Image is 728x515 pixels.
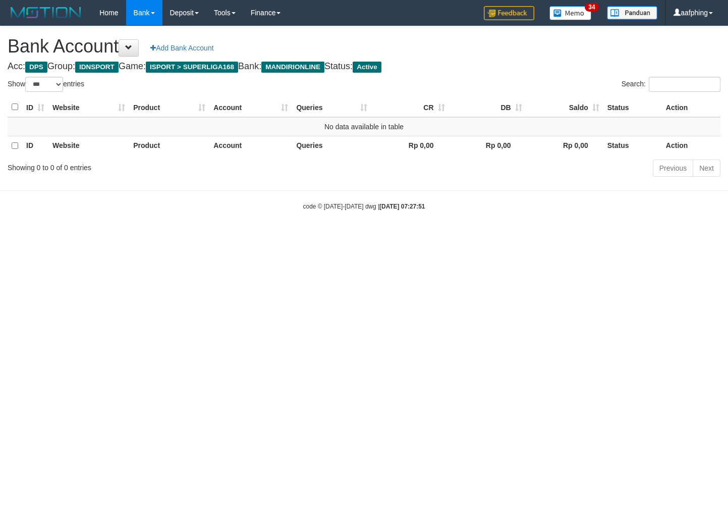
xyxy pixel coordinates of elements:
[449,97,526,117] th: DB: activate to sort column ascending
[144,39,220,57] a: Add Bank Account
[653,160,693,177] a: Previous
[603,136,662,156] th: Status
[25,62,47,73] span: DPS
[371,97,449,117] th: CR: activate to sort column ascending
[449,136,526,156] th: Rp 0,00
[75,62,119,73] span: IDNSPORT
[48,97,129,117] th: Website: activate to sort column ascending
[585,3,598,12] span: 34
[292,97,371,117] th: Queries: activate to sort column ascending
[8,5,84,20] img: MOTION_logo.png
[25,77,63,92] select: Showentries
[8,159,296,173] div: Showing 0 to 0 of 0 entries
[22,136,48,156] th: ID
[303,203,425,210] small: code © [DATE]-[DATE] dwg |
[8,36,720,57] h1: Bank Account
[353,62,381,73] span: Active
[48,136,129,156] th: Website
[622,77,720,92] label: Search:
[146,62,238,73] span: ISPORT > SUPERLIGA168
[484,6,534,20] img: Feedback.jpg
[379,203,425,210] strong: [DATE] 07:27:51
[129,97,209,117] th: Product: activate to sort column ascending
[607,6,657,20] img: panduan.png
[603,97,662,117] th: Status
[292,136,371,156] th: Queries
[662,97,720,117] th: Action
[662,136,720,156] th: Action
[8,77,84,92] label: Show entries
[549,6,592,20] img: Button%20Memo.svg
[371,136,449,156] th: Rp 0,00
[526,136,603,156] th: Rp 0,00
[8,117,720,136] td: No data available in table
[526,97,603,117] th: Saldo: activate to sort column ascending
[22,97,48,117] th: ID: activate to sort column ascending
[693,160,720,177] a: Next
[649,77,720,92] input: Search:
[261,62,324,73] span: MANDIRIONLINE
[8,62,720,72] h4: Acc: Group: Game: Bank: Status:
[129,136,209,156] th: Product
[209,97,292,117] th: Account: activate to sort column ascending
[209,136,292,156] th: Account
